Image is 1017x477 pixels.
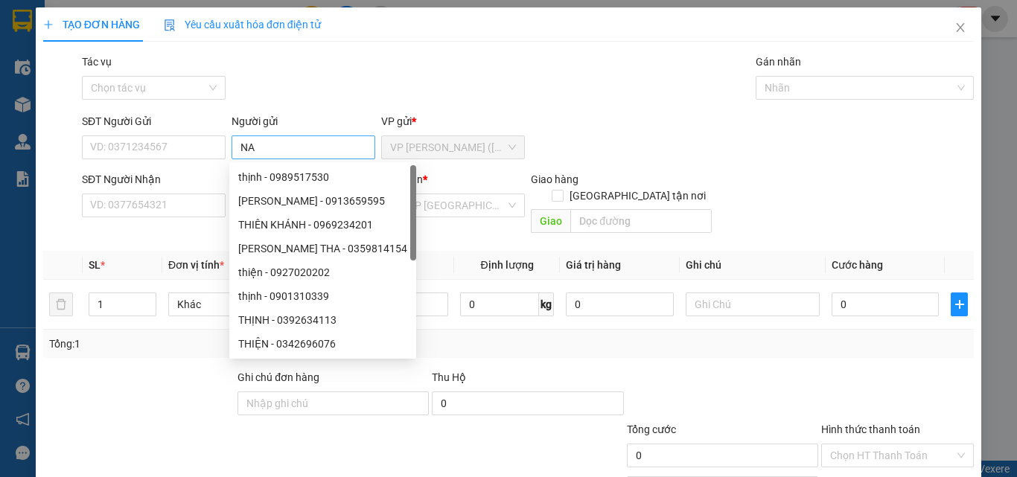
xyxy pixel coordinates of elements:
span: Yêu cầu xuất hóa đơn điện tử [164,19,321,31]
div: SĐT Người Gửi [82,113,226,129]
span: VP [PERSON_NAME] ([GEOGRAPHIC_DATA]) - [6,29,138,57]
span: Khác [177,293,293,316]
span: GIAO: [6,97,98,111]
img: icon [164,19,176,31]
div: THIỆN - 0342696076 [238,336,407,352]
span: [PERSON_NAME] [80,80,170,95]
th: Ghi chú [680,251,826,280]
div: Người gửi [232,113,375,129]
div: THIÊN KHÁNH - 0969234201 [229,213,416,237]
span: Tổng cước [627,423,676,435]
span: close [954,22,966,33]
span: Đơn vị tính [168,259,224,271]
label: Tác vụ [82,56,112,68]
button: delete [49,292,73,316]
div: thịnh - 0901310339 [229,284,416,308]
div: thịnh - 0989517530 [238,169,407,185]
span: SL [89,259,101,271]
div: VP gửi [381,113,525,129]
input: Ghi chú đơn hàng [237,391,429,415]
span: Thu Hộ [432,371,466,383]
div: thiện - 0927020202 [229,260,416,284]
span: KO BAO BỂ [39,97,98,111]
span: plus [43,19,54,30]
input: Ghi Chú [686,292,820,316]
input: 0 [566,292,673,316]
div: thiện - 0927020202 [238,264,407,281]
span: VP Trần Phú (Hàng) [390,136,516,159]
div: thịnh - 0989517530 [229,165,416,189]
span: Cước hàng [832,259,883,271]
span: TẠO ĐƠN HÀNG [43,19,140,31]
span: Giao [531,209,570,233]
button: Close [940,7,981,49]
div: [PERSON_NAME] THA - 0359814154 [238,240,407,257]
span: kg [539,292,554,316]
strong: BIÊN NHẬN GỬI HÀNG [50,8,173,22]
span: 0934838383 - [6,80,170,95]
span: VP Trà Vinh (Hàng) [42,64,144,78]
div: BÁ THIÊN - 0913659595 [229,189,416,213]
div: THỊNH - 0392634113 [229,308,416,332]
div: THIÊN KHÁNH - 0969234201 [238,217,407,233]
label: Ghi chú đơn hàng [237,371,319,383]
button: plus [951,292,968,316]
span: Giao hàng [531,173,578,185]
span: Định lượng [480,259,533,271]
div: Tổng: 1 [49,336,394,352]
span: plus [951,298,967,310]
p: GỬI: [6,29,217,57]
div: SĐT Người Nhận [82,171,226,188]
div: thịnh - 0901310339 [238,288,407,304]
input: Dọc đường [570,209,712,233]
label: Hình thức thanh toán [821,423,920,435]
div: THIỆN - 0342696076 [229,332,416,356]
div: THẠCH THỊ THA - 0359814154 [229,237,416,260]
div: [PERSON_NAME] - 0913659595 [238,193,407,209]
div: THỊNH - 0392634113 [238,312,407,328]
p: NHẬN: [6,64,217,78]
span: [GEOGRAPHIC_DATA] tận nơi [564,188,712,204]
span: Giá trị hàng [566,259,621,271]
label: Gán nhãn [756,56,801,68]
